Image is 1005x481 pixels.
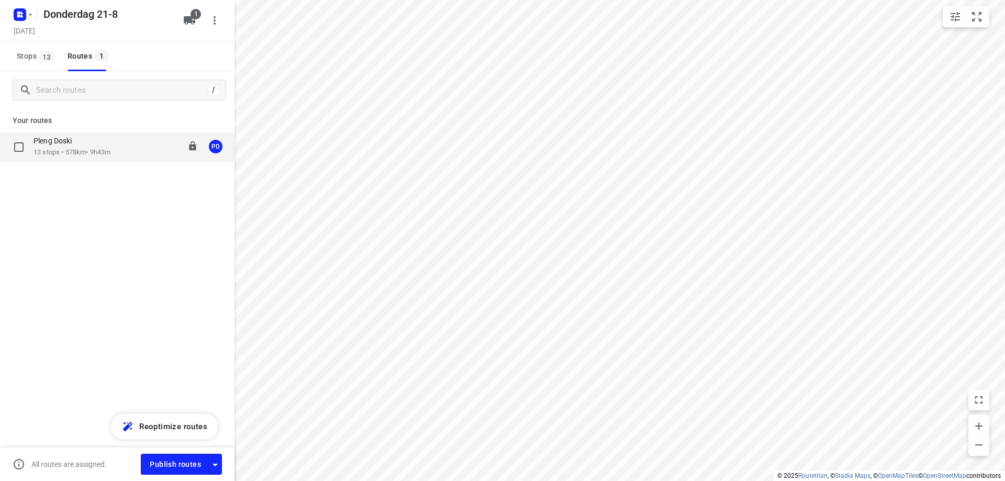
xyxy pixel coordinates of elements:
li: © 2025 , © , © © contributors [777,472,1001,479]
span: 1 [95,50,108,61]
div: Driver app settings [209,457,221,471]
span: Publish routes [150,458,201,471]
p: Pleng Doski [33,136,78,146]
h5: Project date [9,25,39,37]
button: PD [205,136,226,157]
p: All routes are assigned. [31,460,107,468]
span: Reoptimize routes [139,420,207,433]
button: Reoptimize routes [111,414,218,439]
input: Search routes [36,82,208,98]
span: Select [8,137,29,158]
a: Routetitan [798,472,828,479]
div: PD [209,140,222,153]
button: Lock route [187,141,198,153]
button: Publish routes [141,454,209,474]
button: More [204,10,225,31]
p: Your routes [13,115,222,126]
div: small contained button group [943,6,989,27]
p: 13 stops • 578km • 9h43m [33,148,110,158]
div: / [208,84,219,96]
button: Fit zoom [966,6,987,27]
button: Map settings [945,6,966,27]
a: Stadia Maps [835,472,870,479]
span: 1 [191,9,201,19]
a: OpenStreetMap [923,472,966,479]
button: 1 [179,10,200,31]
a: OpenMapTiles [878,472,918,479]
span: 13 [40,51,54,62]
div: Routes [68,50,111,63]
span: Stops [17,50,57,63]
h5: Rename [39,6,175,23]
